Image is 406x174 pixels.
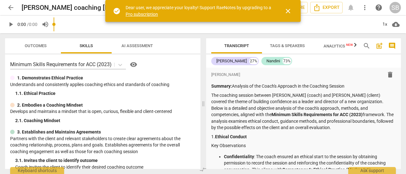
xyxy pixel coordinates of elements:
[113,7,121,15] span: check_circle
[15,117,195,124] div: 2. 1. Coaching Mindset
[17,102,83,109] p: 2. Embodies a Coaching Mindset
[362,41,372,51] button: Search
[25,43,47,48] span: Outcomes
[211,92,396,131] p: The coaching session between [PERSON_NAME] (coach) and [PERSON_NAME] (client) covered the theme o...
[363,42,370,50] span: search
[374,41,384,51] button: Add summary
[10,61,112,68] p: Minimum Skills Requirements for ACC (2023)
[17,22,26,27] span: 0:00
[216,58,247,64] div: [PERSON_NAME]
[310,2,343,13] button: Export
[392,21,400,28] span: cloud_download
[121,43,153,48] span: AI Assessment
[10,81,195,88] p: Understands and consistently applies coaching ethics and standards of coaching
[5,19,16,30] button: Play
[126,59,139,70] a: Help
[284,7,292,15] span: close
[388,42,396,50] span: comment
[211,83,396,90] p: Analysis of the Coach's Approach in the Coaching Session
[40,19,51,30] button: Volume
[17,75,83,81] p: 1. Demonstrates Ethical Practice
[387,41,397,51] button: Show/Hide comments
[266,58,280,64] div: Nandini
[15,164,195,171] p: Coach invites the client to identify their desired coaching outcome
[270,43,305,48] span: Tags & Speakers
[10,108,195,115] p: Develops and maintains a mindset that is open, curious, flexible and client-centered
[27,22,37,27] span: / 0:00
[375,4,383,11] span: help
[10,135,195,155] p: Partners with the client and relevant stakeholders to create clear agreements about the coaching ...
[130,61,137,68] span: visibility
[224,43,249,48] span: Transcript
[126,12,158,17] a: Pro subscription
[390,2,401,13] button: SB
[346,43,353,47] span: New
[348,167,396,174] div: Ask support
[42,21,49,28] span: volume_up
[282,167,371,172] strong: Competency 1: Ethical Practice (Marker 1.1)
[15,90,195,97] div: 1. 1. Ethical Practice
[7,4,15,11] span: arrow_back
[22,4,152,12] h2: [PERSON_NAME] coaching [PERSON_NAME]
[17,129,101,135] p: 3. Establishes and Maintains Agreements
[386,71,394,78] span: delete
[10,167,64,174] div: Keyboard shortcuts
[128,59,139,70] button: Help
[379,19,391,29] div: 1x
[211,142,396,149] p: Key Observations
[324,44,353,48] span: Analytics
[80,43,93,48] span: Skills
[361,4,369,11] span: more_vert
[376,42,383,50] span: post_add
[283,58,291,64] div: 73%
[373,2,384,13] a: Help
[272,112,363,117] strong: Minimum Skills Requirements for ACC (2023)
[15,157,195,164] div: 3. 1. Invites the client to identify outcome
[126,4,273,17] div: Dear user, we appreciate your loyalty! Support RaeNotes by upgrading to a
[224,153,396,173] p: : The coach ensured an ethical start to the session by obtaining permission to record the session...
[224,154,254,159] strong: Confidentiality
[211,72,240,78] span: [PERSON_NAME]
[215,134,247,139] strong: Ethical Conduct
[249,58,258,64] div: 27%
[7,21,15,28] span: play_arrow
[211,134,396,140] p: 1.
[211,84,232,89] strong: Summary:
[280,3,296,19] button: Close
[313,4,340,11] span: Export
